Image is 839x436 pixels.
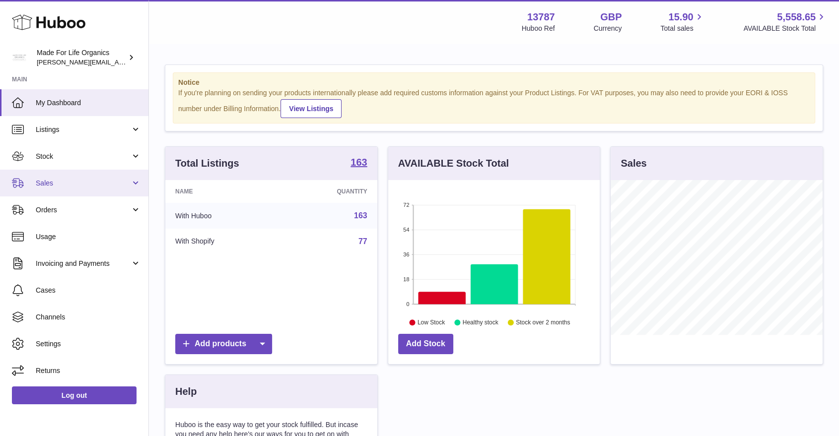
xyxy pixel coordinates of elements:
text: 0 [406,301,409,307]
a: 163 [350,157,367,169]
strong: Notice [178,78,810,87]
th: Name [165,180,280,203]
span: Stock [36,152,131,161]
span: [PERSON_NAME][EMAIL_ADDRESS][PERSON_NAME][DOMAIN_NAME] [37,58,252,66]
span: Channels [36,312,141,322]
span: Invoicing and Payments [36,259,131,268]
span: Orders [36,205,131,215]
td: With Shopify [165,229,280,254]
span: 5,558.65 [777,10,816,24]
span: Returns [36,366,141,375]
a: 163 [354,211,367,220]
a: 5,558.65 AVAILABLE Stock Total [743,10,827,33]
span: Usage [36,232,141,242]
div: If you're planning on sending your products internationally please add required customs informati... [178,88,810,118]
span: Listings [36,125,131,134]
text: Stock over 2 months [516,319,570,326]
h3: Total Listings [175,157,239,170]
span: Cases [36,286,141,295]
a: View Listings [280,99,342,118]
a: Add Stock [398,334,453,354]
text: 54 [403,227,409,233]
a: Add products [175,334,272,354]
div: Huboo Ref [522,24,555,33]
text: Low Stock [418,319,445,326]
a: 15.90 Total sales [660,10,704,33]
a: 77 [358,237,367,246]
span: My Dashboard [36,98,141,108]
h3: Help [175,385,197,398]
text: 36 [403,251,409,257]
th: Quantity [280,180,377,203]
div: Currency [594,24,622,33]
td: With Huboo [165,203,280,229]
h3: Sales [621,157,646,170]
span: AVAILABLE Stock Total [743,24,827,33]
strong: 163 [350,157,367,167]
div: Made For Life Organics [37,48,126,67]
strong: GBP [600,10,622,24]
span: Total sales [660,24,704,33]
a: Log out [12,386,137,404]
text: Healthy stock [463,319,499,326]
img: geoff.winwood@madeforlifeorganics.com [12,50,27,65]
h3: AVAILABLE Stock Total [398,157,509,170]
text: 72 [403,202,409,208]
span: Settings [36,339,141,349]
span: Sales [36,179,131,188]
strong: 13787 [527,10,555,24]
text: 18 [403,276,409,282]
span: 15.90 [668,10,693,24]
